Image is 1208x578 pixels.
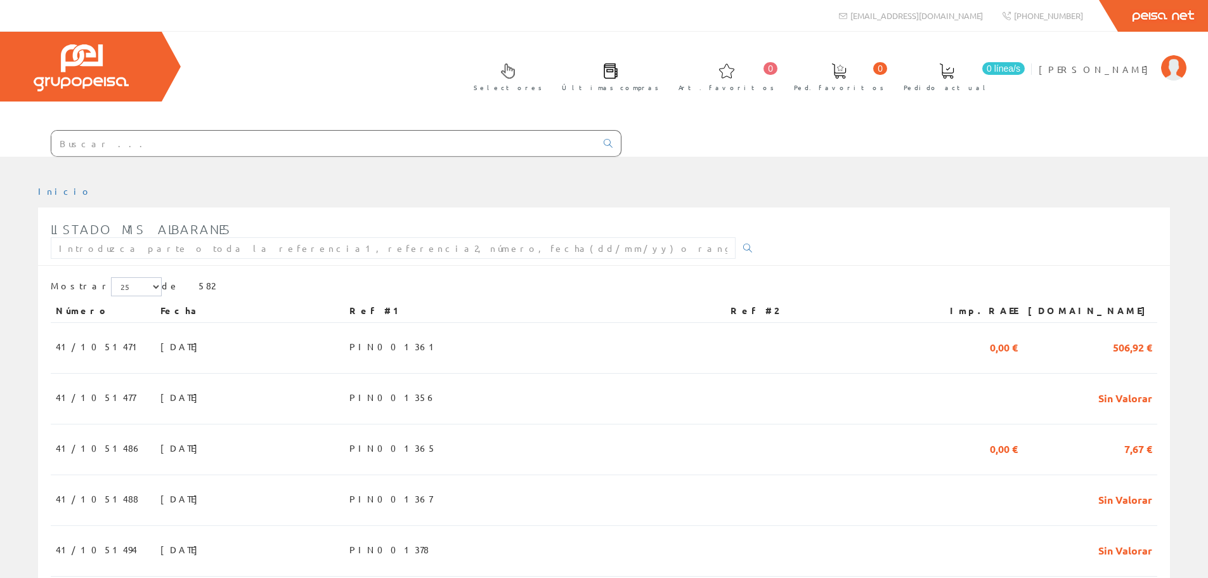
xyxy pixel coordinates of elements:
[56,437,142,459] span: 41/1051486
[1098,386,1152,408] span: Sin Valorar
[349,386,436,408] span: PIN001356
[928,299,1023,322] th: Imp.RAEE
[1098,488,1152,509] span: Sin Valorar
[349,488,432,509] span: PIN001367
[349,437,436,459] span: PIN001365
[562,81,659,94] span: Últimas compras
[1039,63,1155,76] span: [PERSON_NAME]
[51,277,162,296] label: Mostrar
[1113,336,1152,357] span: 506,92 €
[160,336,204,357] span: [DATE]
[1098,539,1152,560] span: Sin Valorar
[56,386,136,408] span: 41/1051477
[549,53,665,99] a: Últimas compras
[38,185,92,197] a: Inicio
[56,488,138,509] span: 41/1051488
[679,81,774,94] span: Art. favoritos
[1014,10,1083,21] span: [PHONE_NUMBER]
[51,237,736,259] input: Introduzca parte o toda la referencia1, referencia2, número, fecha(dd/mm/yy) o rango de fechas(dd...
[344,299,725,322] th: Ref #1
[990,336,1018,357] span: 0,00 €
[794,81,884,94] span: Ped. favoritos
[155,299,344,322] th: Fecha
[111,277,162,296] select: Mostrar
[349,336,439,357] span: PIN001361
[56,336,143,357] span: 41/1051471
[982,62,1025,75] span: 0 línea/s
[51,277,1157,299] div: de 582
[160,386,204,408] span: [DATE]
[725,299,928,322] th: Ref #2
[160,539,204,560] span: [DATE]
[873,62,887,75] span: 0
[51,221,231,237] span: Listado mis albaranes
[56,539,137,560] span: 41/1051494
[763,62,777,75] span: 0
[34,44,129,91] img: Grupo Peisa
[1039,53,1186,65] a: [PERSON_NAME]
[474,81,542,94] span: Selectores
[990,437,1018,459] span: 0,00 €
[349,539,429,560] span: PIN001378
[1124,437,1152,459] span: 7,67 €
[461,53,549,99] a: Selectores
[51,299,155,322] th: Número
[160,488,204,509] span: [DATE]
[1023,299,1157,322] th: [DOMAIN_NAME]
[51,131,596,156] input: Buscar ...
[850,10,983,21] span: [EMAIL_ADDRESS][DOMAIN_NAME]
[904,81,990,94] span: Pedido actual
[160,437,204,459] span: [DATE]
